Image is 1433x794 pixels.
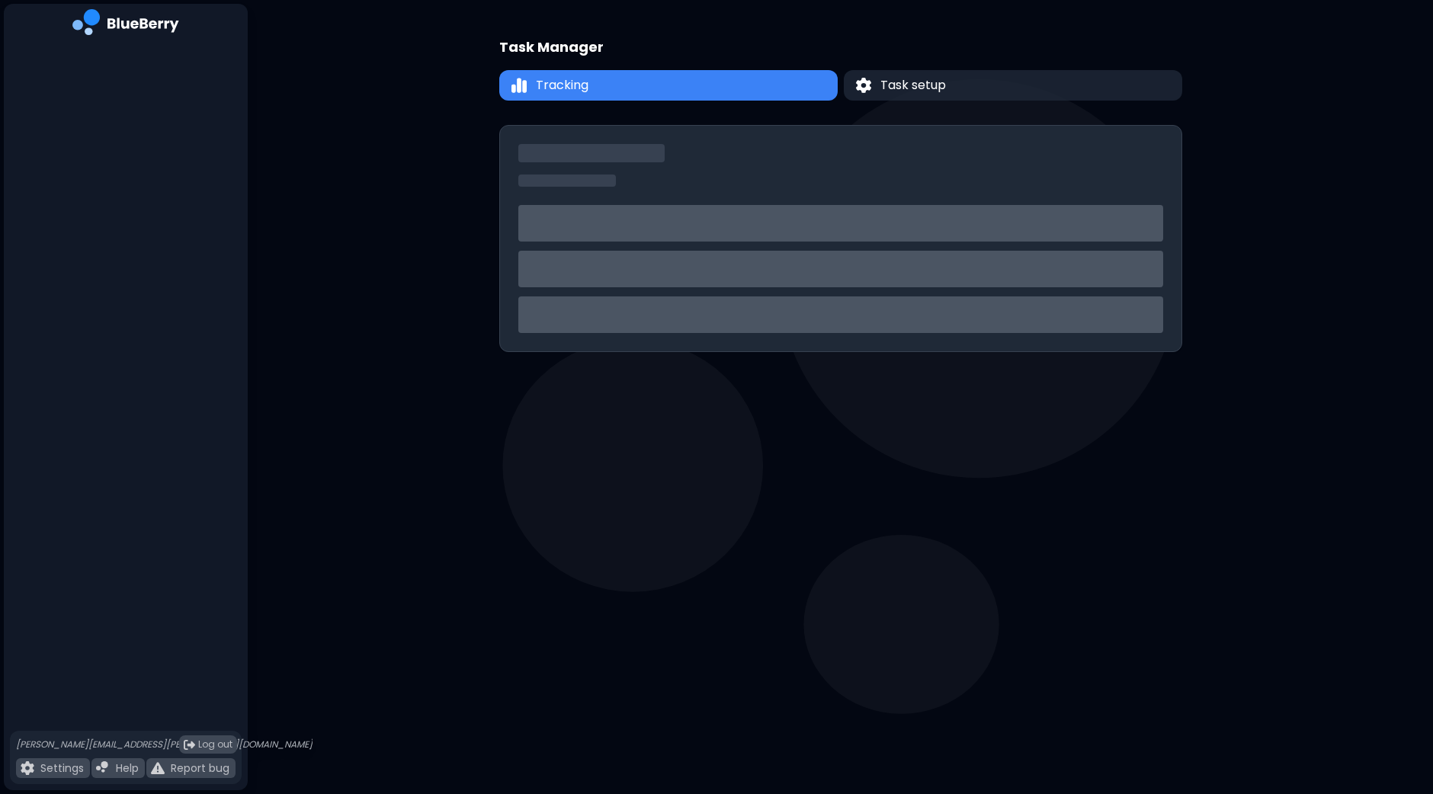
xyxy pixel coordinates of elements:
[171,761,229,775] p: Report bug
[536,76,588,94] span: Tracking
[96,761,110,775] img: file icon
[198,738,232,751] span: Log out
[16,738,313,751] p: [PERSON_NAME][EMAIL_ADDRESS][PERSON_NAME][DOMAIN_NAME]
[511,77,527,94] img: Tracking
[880,76,946,94] span: Task setup
[844,70,1182,101] button: Task setupTask setup
[499,37,604,58] h1: Task Manager
[21,761,34,775] img: file icon
[856,78,871,94] img: Task setup
[151,761,165,775] img: file icon
[499,70,838,101] button: TrackingTracking
[184,739,195,751] img: logout
[40,761,84,775] p: Settings
[116,761,139,775] p: Help
[72,9,179,40] img: company logo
